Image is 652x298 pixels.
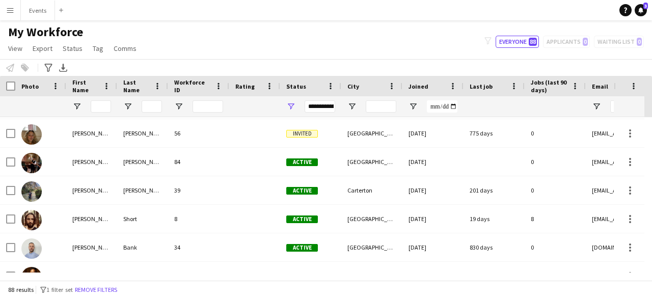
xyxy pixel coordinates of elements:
[114,44,137,53] span: Comms
[63,44,83,53] span: Status
[66,148,117,176] div: [PERSON_NAME]
[59,42,87,55] a: Status
[286,244,318,252] span: Active
[402,176,464,204] div: [DATE]
[21,124,42,145] img: Christy Llewellyn
[427,100,457,113] input: Joined Filter Input
[29,42,57,55] a: Export
[168,176,229,204] div: 39
[117,148,168,176] div: [PERSON_NAME]
[341,262,402,290] div: [GEOGRAPHIC_DATA]
[123,78,150,94] span: Last Name
[347,83,359,90] span: City
[402,233,464,261] div: [DATE]
[33,44,52,53] span: Export
[341,233,402,261] div: [GEOGRAPHIC_DATA]
[142,100,162,113] input: Last Name Filter Input
[635,4,647,16] a: 3
[341,148,402,176] div: [GEOGRAPHIC_DATA]
[366,100,396,113] input: City Filter Input
[464,119,525,147] div: 775 days
[168,262,229,290] div: 76
[110,42,141,55] a: Comms
[21,210,42,230] img: David Arthur Short
[174,78,211,94] span: Workforce ID
[341,205,402,233] div: [GEOGRAPHIC_DATA]
[8,24,83,40] span: My Workforce
[286,158,318,166] span: Active
[470,83,493,90] span: Last job
[286,130,318,138] span: Invited
[525,262,586,290] div: 0
[464,233,525,261] div: 830 days
[66,119,117,147] div: [PERSON_NAME]
[117,119,168,147] div: [PERSON_NAME]
[42,62,55,74] app-action-btn: Advanced filters
[21,267,42,287] img: Desiree De Almeida Maldonado
[592,83,608,90] span: Email
[525,205,586,233] div: 8
[66,205,117,233] div: [PERSON_NAME]
[525,176,586,204] div: 0
[409,83,428,90] span: Joined
[643,3,648,9] span: 3
[66,262,117,290] div: [PERSON_NAME]
[57,62,69,74] app-action-btn: Export XLSX
[347,102,357,111] button: Open Filter Menu
[529,38,537,46] span: 88
[73,284,119,295] button: Remove filters
[46,286,73,293] span: 1 filter set
[21,83,39,90] span: Photo
[21,181,42,202] img: Daniel Butler
[117,262,168,290] div: [PERSON_NAME]
[4,42,26,55] a: View
[72,78,99,94] span: First Name
[409,102,418,111] button: Open Filter Menu
[117,233,168,261] div: Bank
[91,100,111,113] input: First Name Filter Input
[402,119,464,147] div: [DATE]
[286,187,318,195] span: Active
[341,119,402,147] div: [GEOGRAPHIC_DATA]
[72,102,81,111] button: Open Filter Menu
[168,233,229,261] div: 34
[193,100,223,113] input: Workforce ID Filter Input
[402,205,464,233] div: [DATE]
[174,102,183,111] button: Open Filter Menu
[123,102,132,111] button: Open Filter Menu
[525,233,586,261] div: 0
[525,119,586,147] div: 0
[21,153,42,173] img: craig shea
[341,176,402,204] div: Carterton
[8,44,22,53] span: View
[168,148,229,176] div: 84
[286,83,306,90] span: Status
[286,215,318,223] span: Active
[402,148,464,176] div: [DATE]
[117,176,168,204] div: [PERSON_NAME]
[93,44,103,53] span: Tag
[402,262,464,290] div: [DATE]
[531,78,567,94] span: Jobs (last 90 days)
[235,83,255,90] span: Rating
[286,102,295,111] button: Open Filter Menu
[496,36,539,48] button: Everyone88
[464,205,525,233] div: 19 days
[464,176,525,204] div: 201 days
[592,102,601,111] button: Open Filter Menu
[21,238,42,259] img: David Bank
[66,176,117,204] div: [PERSON_NAME]
[168,205,229,233] div: 8
[66,233,117,261] div: [PERSON_NAME]
[525,148,586,176] div: 0
[168,119,229,147] div: 56
[89,42,107,55] a: Tag
[21,1,55,20] button: Events
[117,205,168,233] div: Short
